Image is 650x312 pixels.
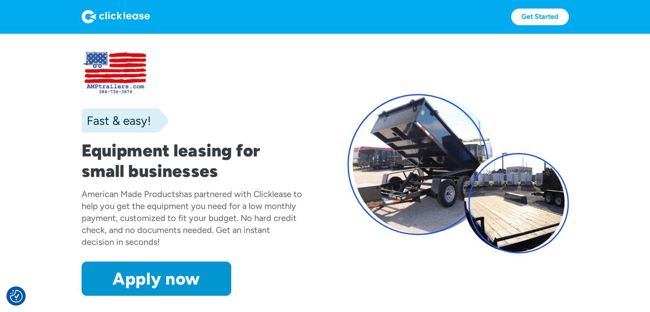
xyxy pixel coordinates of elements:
img: Revisit consent button [10,290,23,303]
button: Consent Preferences [10,290,23,303]
a: Apply now [82,262,231,296]
div: American Made Products [82,189,179,199]
div: Fast & easy! [82,112,151,129]
a: Get Started [511,9,569,25]
h1: Equipment leasing for small businesses [82,140,303,181]
img: Logo [82,10,150,24]
div: has partnered with Clicklease to help you get the equipment you need for a low monthly payment, c... [82,189,302,247]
